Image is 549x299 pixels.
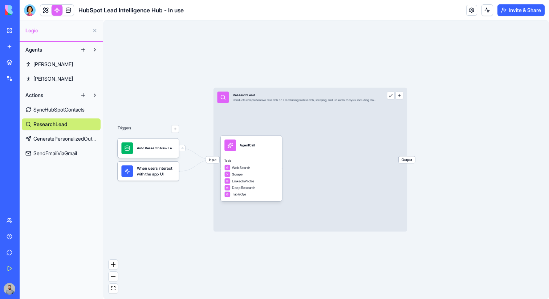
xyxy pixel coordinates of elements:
a: GeneratePersonalizedOutreach [22,133,101,145]
span: Scrape [232,172,243,177]
span: [PERSON_NAME] [33,75,73,82]
g: Edge from 6898d25fd5714d78aa88b0f5 to 6898d25823f4cf845b532d53 [180,148,212,160]
div: Conducts comprehensive research on a lead using web search, scraping, and LinkedIn analysis, incl... [233,98,377,102]
span: SendEmailViaGmail [33,150,77,157]
span: Input [206,156,219,163]
div: Triggers [118,110,179,181]
div: When users interact with the app UI [118,162,179,181]
span: ResearchLead [33,121,67,128]
a: SyncHubSpotContacts [22,104,101,116]
div: Auto Research New LeadsTrigger [118,138,179,158]
span: When users interact with the app UI [137,165,175,177]
button: zoom out [109,272,118,282]
a: [PERSON_NAME] [22,73,101,85]
p: Triggers [118,125,131,133]
a: SendEmailViaGmail [22,148,101,159]
div: Auto Research New LeadsTrigger [137,146,175,150]
div: InputResearchLeadConducts comprehensive research on a lead using web search, scraping, and Linked... [213,88,407,232]
button: zoom in [109,260,118,270]
span: HubSpot Lead Intelligence Hub - In use [78,6,184,15]
span: Web Search [232,165,250,170]
div: AgentCall [240,143,255,148]
img: image_123650291_bsq8ao.jpg [4,283,15,295]
a: ResearchLead [22,118,101,130]
span: Agents [25,46,42,53]
button: Actions [22,89,77,101]
button: Invite & Share [497,4,545,16]
button: Agents [22,44,77,56]
button: fit view [109,284,118,294]
span: Actions [25,92,43,99]
span: GeneratePersonalizedOutreach [33,135,97,142]
span: Tools [224,159,278,163]
g: Edge from UI_TRIGGERS to 6898d25823f4cf845b532d53 [180,160,212,171]
span: Output [399,156,415,163]
div: ResearchLead [233,93,377,97]
span: TableOps [232,192,247,197]
span: LinkedInProfile [232,179,254,183]
span: Deep Research [232,185,255,190]
span: [PERSON_NAME] [33,61,73,68]
span: Logic [25,27,89,34]
div: AgentCallToolsWeb SearchScrapeLinkedInProfileDeep ResearchTableOps [221,136,282,201]
a: [PERSON_NAME] [22,58,101,70]
img: logo [5,5,50,15]
span: SyncHubSpotContacts [33,106,85,113]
